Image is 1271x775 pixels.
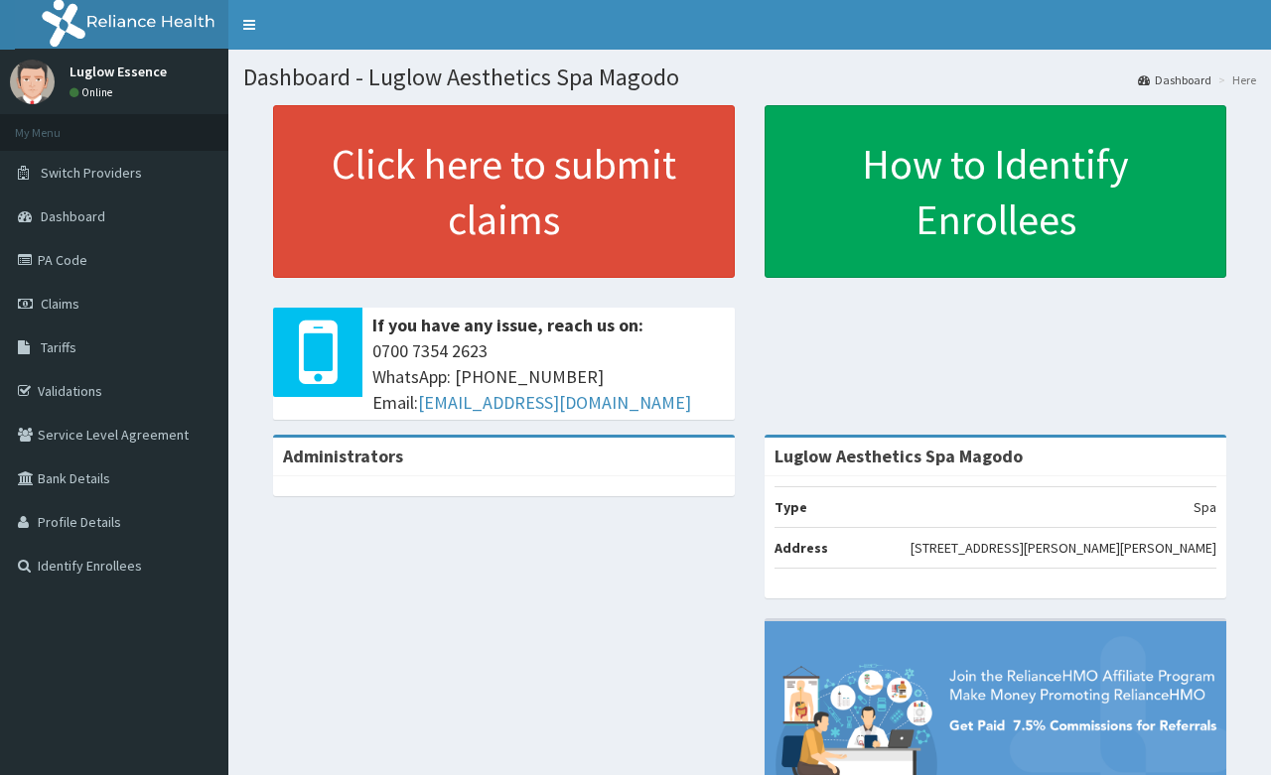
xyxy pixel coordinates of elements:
[41,338,76,356] span: Tariffs
[243,65,1256,90] h1: Dashboard - Luglow Aesthetics Spa Magodo
[70,65,167,78] p: Luglow Essence
[273,105,735,278] a: Click here to submit claims
[70,85,117,99] a: Online
[1194,497,1216,517] p: Spa
[775,539,828,557] b: Address
[1213,71,1256,88] li: Here
[10,60,55,104] img: User Image
[41,164,142,182] span: Switch Providers
[372,338,725,415] span: 0700 7354 2623 WhatsApp: [PHONE_NUMBER] Email:
[1138,71,1211,88] a: Dashboard
[775,498,807,516] b: Type
[775,445,1023,467] strong: Luglow Aesthetics Spa Magodo
[41,207,105,225] span: Dashboard
[41,295,79,313] span: Claims
[418,391,691,414] a: [EMAIL_ADDRESS][DOMAIN_NAME]
[283,445,403,467] b: Administrators
[765,105,1226,278] a: How to Identify Enrollees
[372,314,643,336] b: If you have any issue, reach us on:
[911,538,1216,558] p: [STREET_ADDRESS][PERSON_NAME][PERSON_NAME]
